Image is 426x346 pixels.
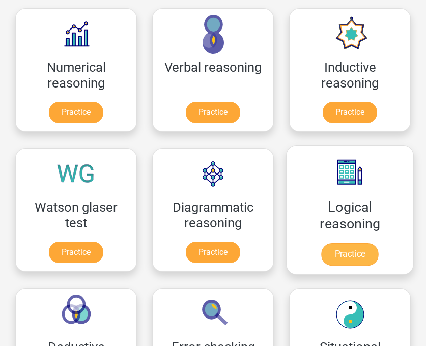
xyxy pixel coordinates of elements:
a: Practice [186,102,240,123]
a: Practice [49,102,103,123]
a: Practice [321,243,378,266]
a: Practice [49,242,103,263]
a: Practice [323,102,377,123]
a: Practice [186,242,240,263]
